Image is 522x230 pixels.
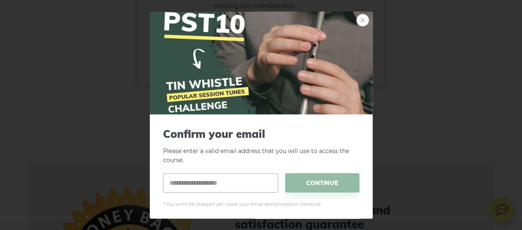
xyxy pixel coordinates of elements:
[285,174,359,193] span: CONTINUE
[357,14,369,26] a: ×
[163,201,359,209] span: * You won't be charged yet. Leave your email and proceed to checkout.
[163,128,359,140] span: Confirm your email
[150,12,373,114] img: Tin Whistle Improver Course
[163,128,359,165] p: Please enter a valid email address that you will use to access the course.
